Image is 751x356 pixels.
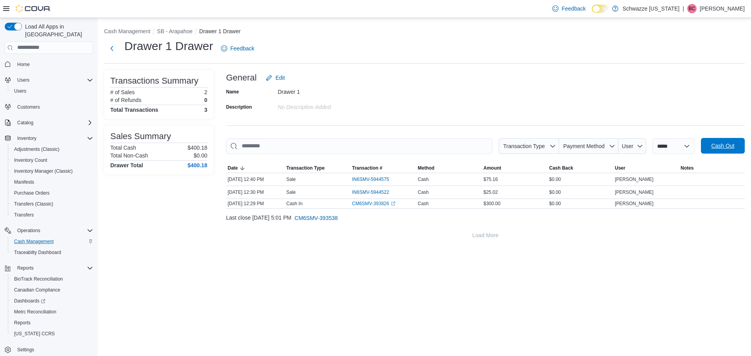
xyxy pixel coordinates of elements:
[352,188,397,197] button: IN6SMV-5944522
[14,146,59,152] span: Adjustments (Classic)
[418,200,429,207] span: Cash
[187,145,207,151] p: $400.18
[548,199,613,208] div: $0.00
[226,73,257,82] h3: General
[622,4,679,13] p: Schwazze [US_STATE]
[204,89,207,95] p: 2
[618,138,646,154] button: User
[687,4,697,13] div: Brennan Croy
[14,157,47,163] span: Inventory Count
[679,163,745,173] button: Notes
[548,175,613,184] div: $0.00
[14,287,60,293] span: Canadian Compliance
[17,265,34,271] span: Reports
[11,296,93,306] span: Dashboards
[11,237,57,246] a: Cash Management
[11,188,53,198] a: Purchase Orders
[14,298,45,304] span: Dashboards
[17,135,36,141] span: Inventory
[14,263,93,273] span: Reports
[499,138,559,154] button: Transaction Type
[226,163,285,173] button: Date
[8,166,96,177] button: Inventory Manager (Classic)
[8,177,96,188] button: Manifests
[11,274,93,284] span: BioTrack Reconciliation
[11,274,66,284] a: BioTrack Reconciliation
[14,212,34,218] span: Transfers
[562,5,586,13] span: Feedback
[352,165,382,171] span: Transaction #
[230,45,254,52] span: Feedback
[8,317,96,328] button: Reports
[711,142,734,150] span: Cash Out
[8,247,96,258] button: Traceabilty Dashboard
[548,188,613,197] div: $0.00
[11,329,93,338] span: Washington CCRS
[2,59,96,70] button: Home
[218,41,257,56] a: Feedback
[352,176,389,182] span: IN6SMV-5944575
[700,4,745,13] p: [PERSON_NAME]
[110,132,171,141] h3: Sales Summary
[14,75,93,85] span: Users
[124,38,213,54] h1: Drawer 1 Drawer
[11,145,63,154] a: Adjustments (Classic)
[563,143,605,149] span: Payment Method
[8,274,96,284] button: BioTrack Reconciliation
[11,248,64,257] a: Traceabilty Dashboard
[8,328,96,339] button: [US_STATE] CCRS
[110,76,198,86] h3: Transactions Summary
[278,86,383,95] div: Drawer 1
[418,176,429,182] span: Cash
[11,329,58,338] a: [US_STATE] CCRS
[701,138,745,154] button: Cash Out
[8,155,96,166] button: Inventory Count
[8,295,96,306] a: Dashboards
[226,175,285,184] div: [DATE] 12:40 PM
[549,1,589,16] a: Feedback
[226,199,285,208] div: [DATE] 12:29 PM
[483,189,498,195] span: $25.02
[615,176,654,182] span: [PERSON_NAME]
[391,201,395,206] svg: External link
[2,225,96,236] button: Operations
[14,226,43,235] button: Operations
[226,210,745,226] div: Last close [DATE] 5:01 PM
[14,134,40,143] button: Inventory
[17,61,30,68] span: Home
[352,189,389,195] span: IN6SMV-5944522
[418,189,429,195] span: Cash
[17,104,40,110] span: Customers
[14,179,34,185] span: Manifests
[11,296,49,306] a: Dashboards
[2,101,96,113] button: Customers
[11,145,93,154] span: Adjustments (Classic)
[483,176,498,182] span: $75.16
[613,163,679,173] button: User
[549,165,573,171] span: Cash Back
[11,86,29,96] a: Users
[14,75,32,85] button: Users
[11,285,63,295] a: Canadian Compliance
[14,276,63,282] span: BioTrack Reconciliation
[11,285,93,295] span: Canadian Compliance
[483,165,501,171] span: Amount
[199,28,241,34] button: Drawer 1 Drawer
[503,143,545,149] span: Transaction Type
[11,177,37,187] a: Manifests
[157,28,192,34] button: SB - Arapahoe
[110,152,148,159] h6: Total Non-Cash
[615,200,654,207] span: [PERSON_NAME]
[17,227,40,234] span: Operations
[418,165,435,171] span: Method
[8,86,96,97] button: Users
[615,189,654,195] span: [PERSON_NAME]
[226,138,492,154] input: This is a search bar. As you type, the results lower in the page will automatically filter.
[14,190,50,196] span: Purchase Orders
[683,4,684,13] p: |
[285,163,350,173] button: Transaction Type
[14,331,55,337] span: [US_STATE] CCRS
[14,118,36,127] button: Catalog
[416,163,482,173] button: Method
[110,162,143,168] h4: Drawer Total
